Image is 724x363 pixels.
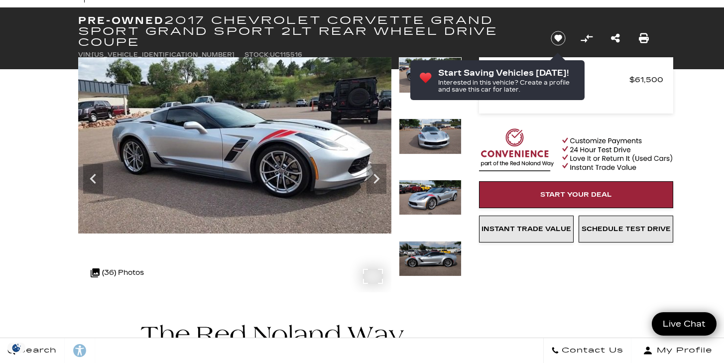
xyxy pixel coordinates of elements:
[543,338,631,363] a: Contact Us
[78,15,534,48] h1: 2017 Chevrolet Corvette Grand Sport Grand Sport 2LT Rear Wheel Drive Coupe
[399,180,462,216] img: Used 2017 BLADE SILVER METALLIC Chevrolet Grand Sport 2LT image 4
[83,164,103,194] div: Previous
[86,261,149,285] div: (36) Photos
[653,344,713,358] span: My Profile
[5,343,28,353] section: Click to Open Cookie Consent Modal
[78,14,164,26] strong: Pre-Owned
[579,216,673,242] a: Schedule Test Drive
[631,338,724,363] button: Open user profile menu
[92,51,235,58] span: [US_VEHICLE_IDENTIFICATION_NUMBER]
[399,119,462,154] img: Used 2017 BLADE SILVER METALLIC Chevrolet Grand Sport 2LT image 3
[489,73,663,87] a: Red [PERSON_NAME] $61,500
[611,31,620,45] a: Share this Pre-Owned 2017 Chevrolet Corvette Grand Sport Grand Sport 2LT Rear Wheel Drive Coupe
[482,225,571,233] span: Instant Trade Value
[5,343,28,353] img: Opt-Out Icon
[15,344,57,358] span: Search
[270,51,302,58] span: UC115516
[78,51,92,58] span: VIN:
[639,31,649,45] a: Print this Pre-Owned 2017 Chevrolet Corvette Grand Sport Grand Sport 2LT Rear Wheel Drive Coupe
[579,31,594,46] button: Compare Vehicle
[540,191,612,199] span: Start Your Deal
[399,57,462,93] img: Used 2017 BLADE SILVER METALLIC Chevrolet Grand Sport 2LT image 2
[479,216,574,242] a: Instant Trade Value
[629,73,663,87] span: $61,500
[489,73,629,87] span: Red [PERSON_NAME]
[244,51,270,58] span: Stock:
[366,164,386,194] div: Next
[489,87,663,101] a: Details
[652,312,717,336] a: Live Chat
[582,225,671,233] span: Schedule Test Drive
[399,241,462,277] img: Used 2017 BLADE SILVER METALLIC Chevrolet Grand Sport 2LT image 5
[547,30,569,46] button: Save vehicle
[479,181,673,208] a: Start Your Deal
[658,318,711,330] span: Live Chat
[559,344,623,358] span: Contact Us
[78,57,391,234] img: Used 2017 BLADE SILVER METALLIC Chevrolet Grand Sport 2LT image 2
